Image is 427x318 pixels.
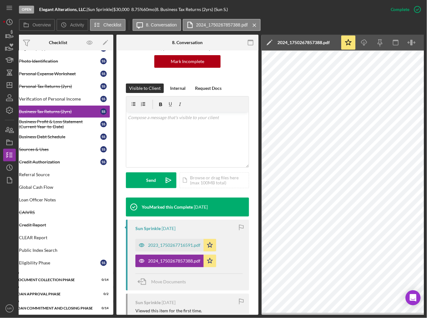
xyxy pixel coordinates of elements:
div: 0 / 2 [97,292,109,296]
button: Move Documents [135,274,192,290]
div: Open [19,6,34,14]
div: 2023_1750267716591.pdf [148,243,200,248]
a: CLEAR Report [6,231,110,244]
button: 2024_1750267857388.pdf [135,255,216,267]
div: | 8. Business Tax Returns (2yrs) (Sun S.) [155,7,228,12]
div: Viewed this item for the first time. [135,308,202,313]
label: Checklist [104,22,122,27]
span: Move Documents [151,279,186,284]
button: Checklist [90,19,126,31]
div: 0 / 14 [97,278,109,282]
div: 60 mo [143,7,155,12]
button: Request Docs [192,84,225,93]
div: S S [100,83,107,90]
div: Sun Sprinkle [135,300,161,305]
div: Business Tax Returns (2yrs) [19,109,100,114]
div: Business Debt Schedule [19,134,100,139]
div: Sources & Uses [19,147,100,152]
a: Eligibility PhaseSS [6,257,110,269]
div: CAIVRS [19,210,110,215]
div: Global Cash Flow [19,185,110,190]
a: Business Tax Returns (2yrs)SS [6,105,110,118]
div: Checklist [49,40,67,45]
div: S S [100,96,107,102]
div: S S [100,108,107,115]
a: Photo IdentificationSS [6,55,110,67]
div: Business Profit & Loss Statement (Current Year-to-Date) [19,119,100,129]
button: MR [3,302,16,315]
a: Personal Expense WorksheetSS [6,67,110,80]
div: Referral Source [19,172,110,177]
a: Verification of Personal IncomeSS [6,93,110,105]
div: S S [100,71,107,77]
button: Complete [384,3,424,16]
div: Personal Expense Worksheet [19,71,100,76]
time: 2025-09-05 11:54 [162,300,175,305]
a: CAIVRS [6,206,110,219]
div: Send [146,172,156,188]
div: 2024_1750267857388.pdf [148,258,200,263]
label: Activity [70,22,84,27]
a: Referral Source [6,168,110,181]
div: Credit Authorization [19,159,100,165]
div: Internal [170,84,186,93]
div: Photo Identification [19,59,100,64]
div: S S [100,121,107,127]
time: 2025-09-05 11:54 [162,226,175,231]
div: Loan Approval Phase [15,292,93,296]
button: 2024_1750267857388.pdf [183,19,261,31]
div: Visible to Client [129,84,161,93]
div: 0 / 14 [97,306,109,310]
div: S S [100,58,107,64]
div: S S [100,260,107,266]
div: Request Docs [195,84,222,93]
label: Overview [33,22,51,27]
div: 2024_1750267857388.pdf [277,40,330,45]
div: 8.75 % [131,7,143,12]
div: Sun Sprinkle [135,226,161,231]
button: Send [126,172,176,188]
a: Credit Report [6,219,110,231]
button: Visible to Client [126,84,164,93]
button: 2023_1750267716591.pdf [135,239,216,252]
div: Credit Report [19,223,110,228]
div: | [39,7,88,12]
div: Sun Sprinkle | [88,7,113,12]
div: Mark Incomplete [171,55,204,68]
div: S S [100,146,107,153]
div: Complete [391,3,410,16]
a: Public Index Search [6,244,110,257]
time: 2025-09-05 13:57 [194,205,208,210]
text: MR [7,307,12,310]
div: Personal Tax Returns (2yrs) [19,84,100,89]
div: 8. Conversation [172,40,203,45]
button: Overview [19,19,55,31]
button: 8. Conversation [133,19,181,31]
div: Eligibility Phase [19,260,100,265]
button: Activity [56,19,88,31]
a: Credit AuthorizationSS [6,156,110,168]
a: Global Cash Flow [6,181,110,194]
div: CLEAR Report [19,235,110,240]
div: Verification of Personal Income [19,96,100,101]
b: Elegant Alterations, LLC. [39,7,86,12]
div: Open Intercom Messenger [406,290,421,305]
button: Mark Incomplete [154,55,221,68]
label: 8. Conversation [146,22,177,27]
button: Internal [167,84,189,93]
a: Business Debt ScheduleSS [6,130,110,143]
div: S S [100,134,107,140]
span: $30,000 [113,7,129,12]
a: Personal Tax Returns (2yrs)SS [6,80,110,93]
div: Loan Commitment and Closing Phase [15,306,93,310]
div: Document Collection Phase [15,278,93,282]
div: Public Index Search [19,248,110,253]
div: Loan Officer Notes [19,197,110,202]
a: Loan Officer Notes [6,194,110,206]
div: You Marked this Complete [142,205,193,210]
label: 2024_1750267857388.pdf [196,22,248,27]
a: Sources & UsesSS [6,143,110,156]
a: Business Profit & Loss Statement (Current Year-to-Date)SS [6,118,110,130]
div: S S [100,159,107,165]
